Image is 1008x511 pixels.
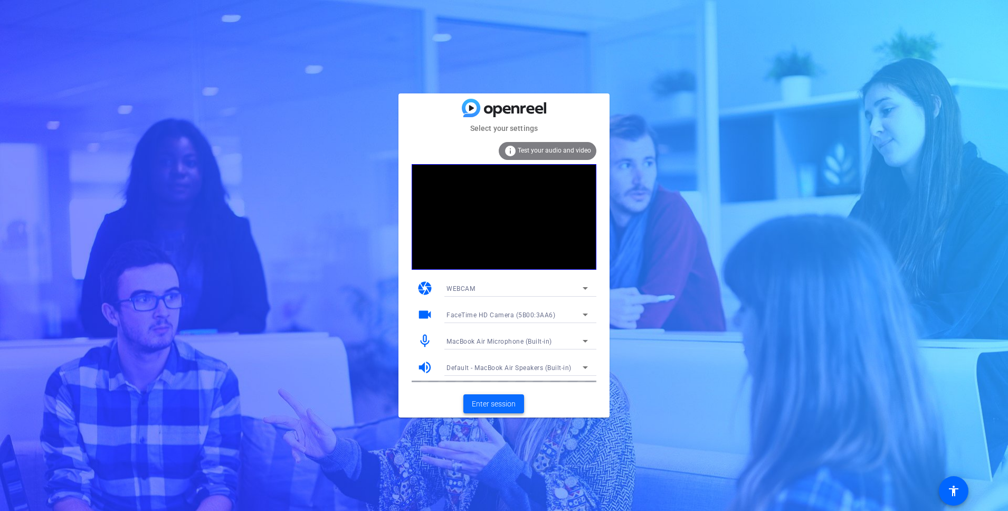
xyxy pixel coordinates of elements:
span: MacBook Air Microphone (Built-in) [446,338,552,345]
span: Test your audio and video [518,147,591,154]
img: blue-gradient.svg [462,99,546,117]
mat-icon: camera [417,280,433,296]
mat-card-subtitle: Select your settings [398,122,610,134]
span: Enter session [472,399,516,410]
span: WEBCAM [446,285,475,292]
mat-icon: info [504,145,517,157]
mat-icon: accessibility [947,485,960,497]
mat-icon: videocam [417,307,433,323]
button: Enter session [463,394,524,413]
mat-icon: mic_none [417,333,433,349]
mat-icon: volume_up [417,359,433,375]
span: Default - MacBook Air Speakers (Built-in) [446,364,572,372]
span: FaceTime HD Camera (5B00:3AA6) [446,311,555,319]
